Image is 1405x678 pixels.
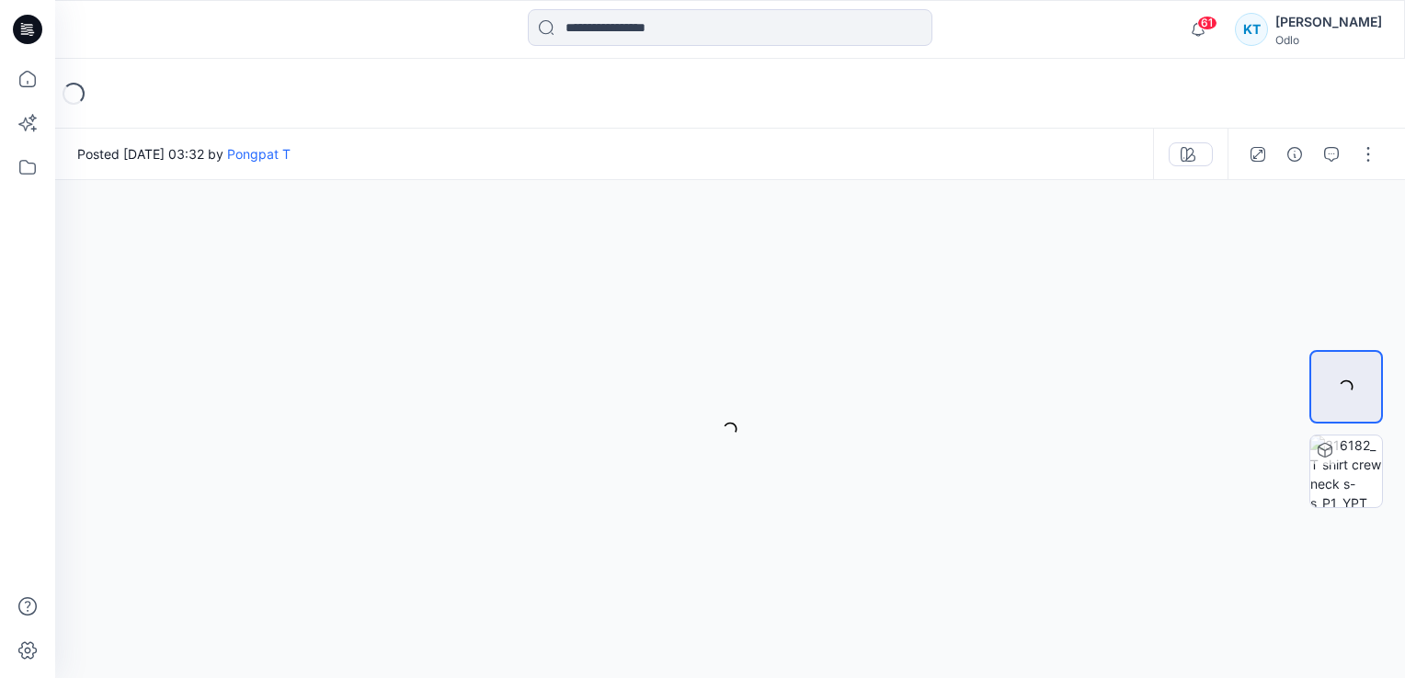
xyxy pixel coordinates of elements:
img: 316182_T shirt crew neck s-s_P1_YPT BW [1310,435,1382,507]
span: Posted [DATE] 03:32 by [77,144,291,164]
div: [PERSON_NAME] [1275,11,1382,33]
div: Odlo [1275,33,1382,47]
div: KT [1235,13,1268,46]
span: 61 [1197,16,1217,30]
button: Details [1280,140,1309,169]
a: Pongpat T [227,146,291,162]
